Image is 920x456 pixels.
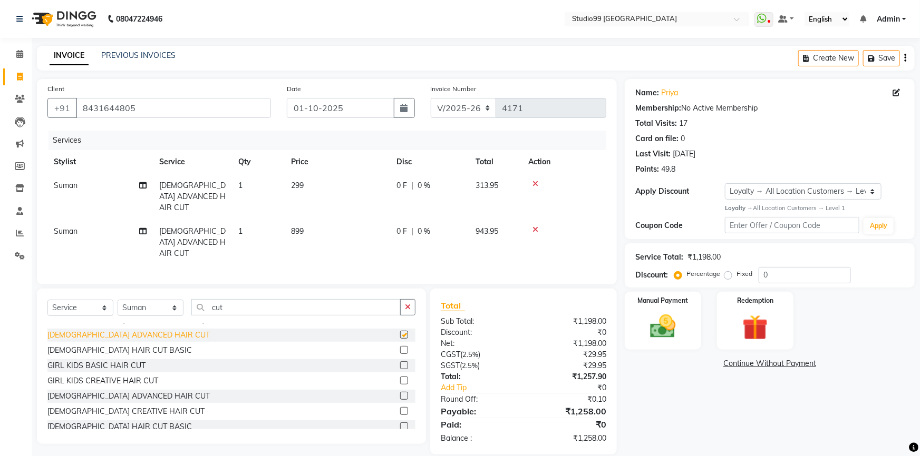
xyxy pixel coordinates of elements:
label: Fixed [737,269,752,279]
div: ₹1,198.00 [687,252,721,263]
span: | [411,180,413,191]
div: ₹1,258.00 [524,405,614,418]
div: Name: [635,87,659,98]
div: [DEMOGRAPHIC_DATA] ADVANCED HAIR CUT [47,330,210,341]
div: [DEMOGRAPHIC_DATA] ADVANCED HAIR CUT [47,391,210,402]
span: Admin [877,14,900,25]
th: Total [469,150,522,174]
span: | [411,226,413,237]
div: Card on file: [635,133,679,144]
span: CGST [441,350,460,359]
div: ₹0 [539,382,614,393]
img: logo [27,4,99,34]
div: [DATE] [673,148,695,160]
span: 313.95 [476,181,498,190]
span: Total [441,300,465,311]
span: [DEMOGRAPHIC_DATA] ADVANCED HAIR CUT [159,181,226,212]
th: Qty [232,150,285,174]
div: ₹29.95 [524,349,614,360]
button: +91 [47,98,77,118]
span: [DEMOGRAPHIC_DATA] ADVANCED HAIR CUT [159,226,226,258]
label: Percentage [686,269,720,279]
div: ₹1,258.00 [524,433,614,444]
div: ₹29.95 [524,360,614,371]
span: 943.95 [476,226,498,236]
div: Payable: [433,405,524,418]
label: Manual Payment [637,296,688,305]
div: 17 [679,118,687,129]
a: Add Tip [433,382,538,393]
div: Paid: [433,418,524,431]
span: 1 [238,226,243,236]
span: 0 F [396,226,407,237]
div: Balance : [433,433,524,444]
label: Redemption [737,296,773,305]
div: [DEMOGRAPHIC_DATA] HAIR CUT BASIC [47,345,192,356]
span: 899 [291,226,304,236]
label: Invoice Number [431,84,477,94]
input: Enter Offer / Coupon Code [725,217,859,233]
span: 0 F [396,180,407,191]
strong: Loyalty → [725,204,753,212]
label: Date [287,84,301,94]
span: 299 [291,181,304,190]
div: Points: [635,164,659,175]
img: _gift.svg [734,312,776,343]
div: Service Total: [635,252,683,263]
th: Stylist [47,150,153,174]
div: 49.8 [661,164,675,175]
a: INVOICE [50,46,89,65]
div: Sub Total: [433,316,524,327]
span: 2.5% [462,350,478,359]
div: GIRL KIDS CREATIVE HAIR CUT [47,375,158,386]
div: ₹1,198.00 [524,316,614,327]
th: Disc [390,150,469,174]
div: ₹1,198.00 [524,338,614,349]
button: Create New [798,50,859,66]
span: 0 % [418,226,430,237]
a: Continue Without Payment [627,358,913,369]
div: Membership: [635,103,681,114]
input: Search by Name/Mobile/Email/Code [76,98,271,118]
a: Priya [661,87,678,98]
div: ₹0 [524,327,614,338]
div: ₹0.10 [524,394,614,405]
div: Services [49,131,614,150]
div: ( ) [433,360,524,371]
div: Round Off: [433,394,524,405]
div: GIRL KIDS BASIC HAIR CUT [47,360,146,371]
a: PREVIOUS INVOICES [101,51,176,60]
span: 1 [238,181,243,190]
div: ₹1,257.90 [524,371,614,382]
div: No Active Membership [635,103,904,114]
div: ₹0 [524,418,614,431]
img: _cash.svg [642,312,684,341]
div: Net: [433,338,524,349]
div: Last Visit: [635,148,671,160]
span: 0 % [418,180,430,191]
div: Total Visits: [635,118,677,129]
label: Client [47,84,64,94]
span: Suman [54,226,78,236]
div: ( ) [433,349,524,360]
th: Service [153,150,232,174]
div: Coupon Code [635,220,725,231]
button: Apply [864,218,894,234]
div: Apply Discount [635,186,725,197]
span: 2.5% [462,361,478,370]
span: SGST [441,361,460,370]
div: [DEMOGRAPHIC_DATA] HAIR CUT BASIC [47,421,192,432]
div: Discount: [635,270,668,281]
th: Price [285,150,390,174]
div: Total: [433,371,524,382]
div: 0 [681,133,685,144]
div: [DEMOGRAPHIC_DATA] CREATIVE HAIR CUT [47,406,205,417]
input: Search or Scan [191,299,401,315]
button: Save [863,50,900,66]
th: Action [522,150,606,174]
span: Suman [54,181,78,190]
b: 08047224946 [116,4,162,34]
div: All Location Customers → Level 1 [725,204,904,213]
div: Discount: [433,327,524,338]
